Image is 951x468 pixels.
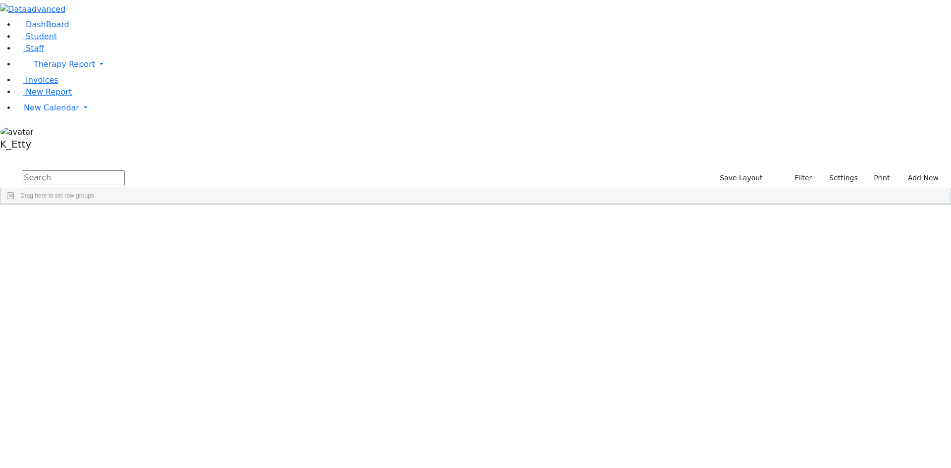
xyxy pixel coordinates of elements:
a: Staff [16,44,44,53]
button: Settings [816,170,862,186]
a: DashBoard [16,20,69,29]
a: Therapy Report [16,54,951,74]
button: Add New [898,170,943,186]
span: New Report [26,87,72,97]
button: Save Layout [715,170,767,186]
span: Staff [26,44,44,53]
span: New Calendar [24,103,79,112]
a: Invoices [16,75,58,85]
button: Filter [782,170,817,186]
a: New Report [16,87,72,97]
button: Print [862,170,895,186]
span: Therapy Report [34,59,95,69]
span: Invoices [26,75,58,85]
span: DashBoard [26,20,69,29]
span: Drag here to set row groups [20,192,94,199]
input: Search [22,170,125,185]
a: Student [16,32,57,41]
span: Student [26,32,57,41]
a: New Calendar [16,98,951,118]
